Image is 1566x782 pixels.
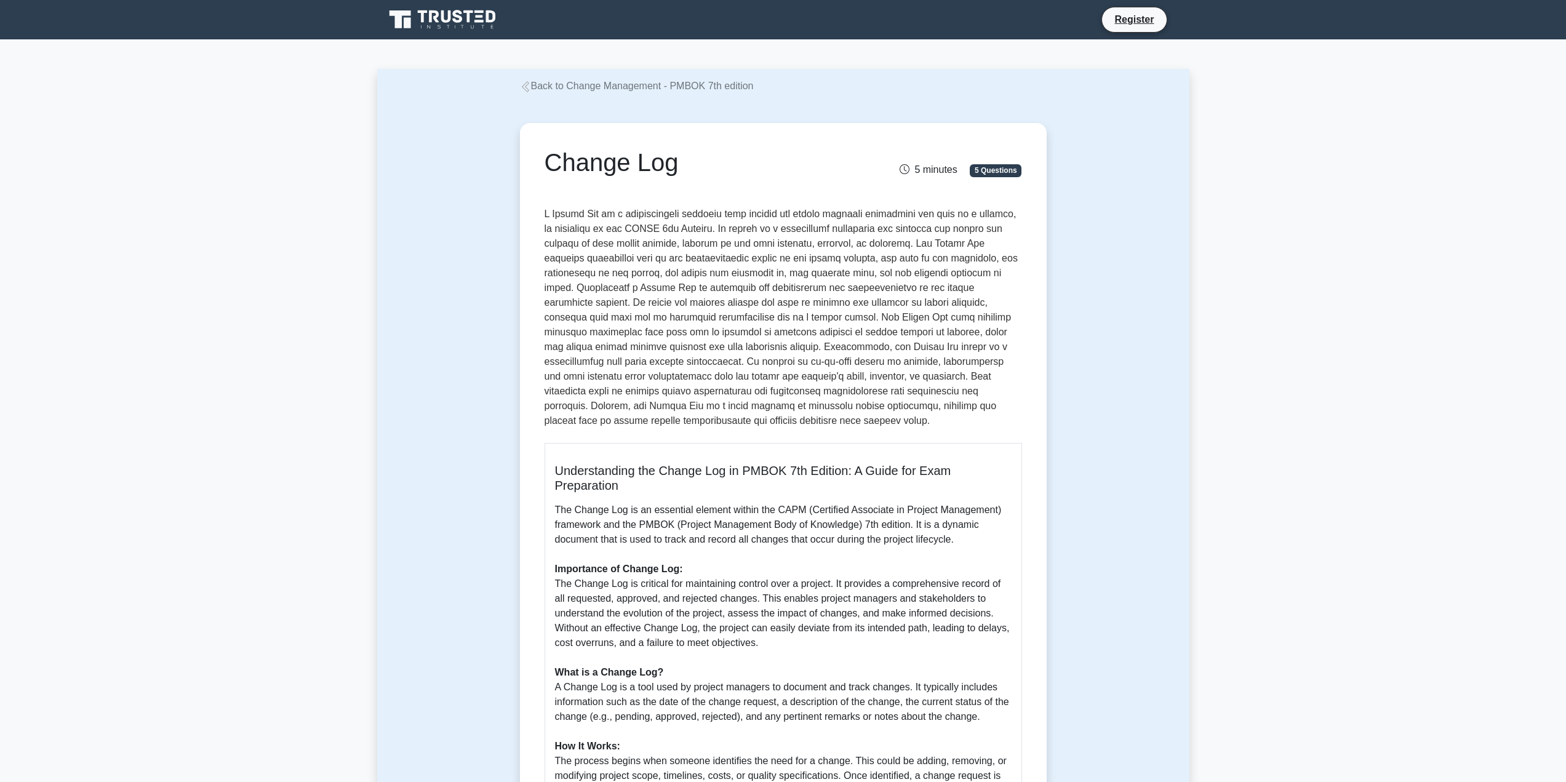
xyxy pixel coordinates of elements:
p: L Ipsumd Sit am c adipiscingeli seddoeiu temp incidid utl etdolo magnaali enimadmini ven quis no ... [545,207,1022,433]
span: 5 minutes [900,164,957,175]
a: Register [1107,12,1161,27]
b: Importance of Change Log: [555,564,683,574]
h1: Change Log [545,148,858,177]
a: Back to Change Management - PMBOK 7th edition [520,81,754,91]
b: How It Works: [555,741,620,751]
b: What is a Change Log? [555,667,664,677]
span: 5 Questions [970,164,1021,177]
h5: Understanding the Change Log in PMBOK 7th Edition: A Guide for Exam Preparation [555,463,1012,493]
